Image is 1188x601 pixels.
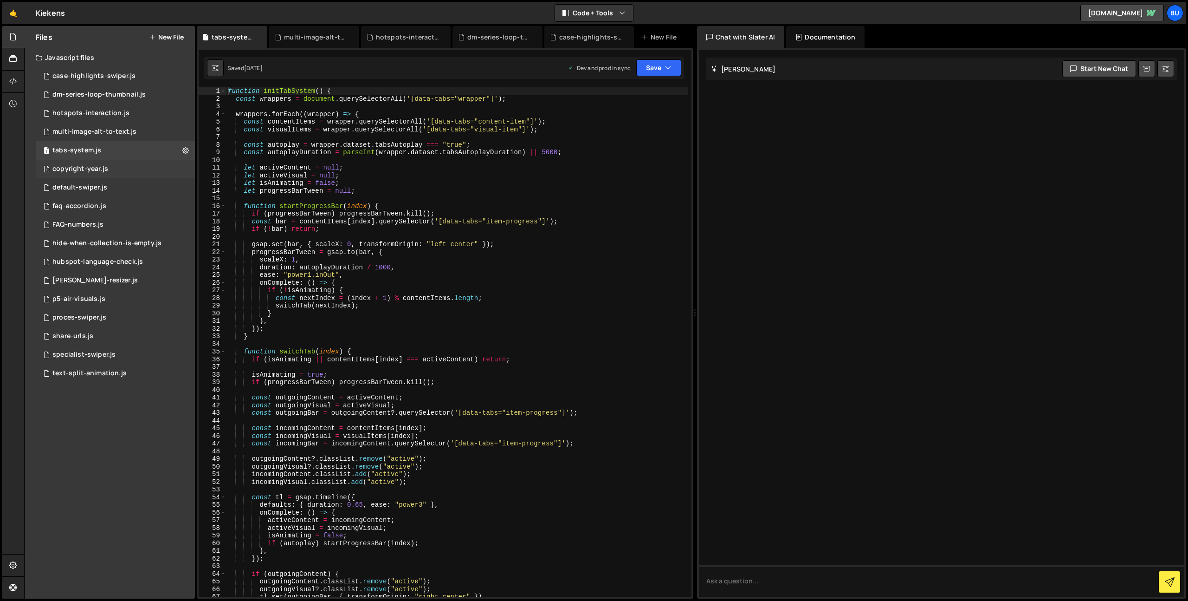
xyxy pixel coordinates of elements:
div: 46 [199,432,226,440]
div: hotspots-interaction.js [52,109,129,118]
div: hide-when-collection-is-empty.js [52,239,161,248]
div: 47 [199,440,226,448]
div: 50 [199,463,226,471]
div: multi-image-alt-to-text.js [52,128,136,136]
div: 43 [199,409,226,417]
span: 1 [44,148,49,155]
div: 19 [199,225,226,233]
div: 16163/43455.js [36,253,195,271]
div: 64 [199,570,226,578]
div: 63 [199,562,226,570]
div: faq-accordion.js [52,202,106,210]
div: [DATE] [244,64,263,72]
button: Start new chat [1062,60,1136,77]
div: 65 [199,578,226,586]
div: 37 [199,363,226,371]
div: specialist-swiper.js [52,351,116,359]
div: 16 [199,203,226,210]
div: hubspot-language-check.js [52,258,143,266]
div: tabs-system.js [212,33,256,42]
div: 16163/43508.js [36,141,195,160]
button: Save [636,59,681,76]
div: case-highlights-swiper.js [559,33,623,42]
div: 58 [199,524,226,532]
div: 53 [199,486,226,494]
div: 16163/43448.js [36,290,195,308]
div: Saved [227,64,263,72]
a: [DOMAIN_NAME] [1080,5,1164,21]
div: 54 [199,494,226,502]
div: 16163/43452.js [36,160,195,178]
div: FAQ-numbers.js [52,221,103,229]
div: 17 [199,210,226,218]
div: 16163/43457.js [36,271,195,290]
div: 41 [199,394,226,402]
div: p5-air-visuals.js [52,295,105,303]
div: 12 [199,172,226,180]
div: 10 [199,157,226,164]
div: 18 [199,218,226,226]
div: 30 [199,310,226,318]
div: 29 [199,302,226,310]
div: 26 [199,279,226,287]
span: 1 [44,166,49,174]
div: 66 [199,586,226,594]
div: default-swiper.js [52,183,107,192]
div: 35 [199,348,226,356]
div: 16163/43451.js [36,346,195,364]
div: 67 [199,593,226,601]
div: New File [641,33,680,42]
div: 52 [199,478,226,486]
div: 9 [199,149,226,157]
div: Dev and prod in sync [568,64,631,72]
div: 27 [199,287,226,294]
div: 13 [199,179,226,187]
div: text-split-animation.js [52,369,127,378]
div: 16163/43456.js [36,364,195,383]
div: 16163/43454.js [36,197,195,216]
div: 16163/43449.js [36,178,195,197]
div: Documentation [786,26,865,48]
div: 6 [199,126,226,134]
div: case-highlights-swiper.js [52,72,136,80]
div: 16163/43453.js [36,234,195,253]
div: 24 [199,264,226,272]
div: 11 [199,164,226,172]
div: 14 [199,187,226,195]
div: 8 [199,141,226,149]
div: 7 [199,133,226,141]
div: 45 [199,425,226,432]
div: 38 [199,371,226,379]
div: 20 [199,233,226,241]
div: 56 [199,509,226,517]
div: 32 [199,325,226,333]
div: 22 [199,248,226,256]
div: 42 [199,402,226,410]
div: 2 [199,95,226,103]
div: 25 [199,271,226,279]
div: hotspots-interaction.js [376,33,439,42]
div: 57 [199,516,226,524]
div: Chat with Slater AI [697,26,784,48]
div: 55 [199,501,226,509]
div: 49 [199,455,226,463]
div: 34 [199,340,226,348]
div: 21 [199,241,226,248]
div: share-urls.js [52,332,93,340]
div: 36 [199,356,226,364]
div: Javascript files [25,48,195,67]
div: 16163/43461.js [36,327,195,346]
div: 16163/43462.js [36,216,195,234]
div: copyright-year.js [52,165,108,173]
div: 4 [199,111,226,118]
div: 16163/45964.js [36,85,195,104]
div: 16163/43509.js [36,123,195,141]
button: New File [149,33,184,41]
div: 16163/45673.js [36,104,195,123]
div: 33 [199,333,226,340]
div: 62 [199,555,226,563]
a: Bu [1167,5,1183,21]
div: 61 [199,547,226,555]
div: 16163/43460.js [36,308,195,327]
div: 16163/43450.js [36,67,195,85]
